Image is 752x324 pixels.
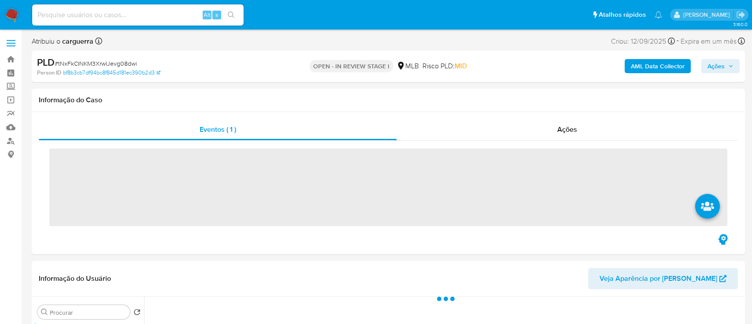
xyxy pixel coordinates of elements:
[681,37,737,46] span: Expira em um mês
[588,268,738,289] button: Veja Aparência por [PERSON_NAME]
[60,36,93,46] b: carguerra
[708,59,725,73] span: Ações
[611,35,675,47] div: Criou: 12/09/2025
[677,35,679,47] span: -
[455,61,467,71] span: MID
[50,309,126,317] input: Procurar
[37,55,55,69] b: PLD
[222,9,240,21] button: search-icon
[39,96,738,104] h1: Informação do Caso
[600,268,717,289] span: Veja Aparência por [PERSON_NAME]
[396,61,419,71] div: MLB
[39,274,111,283] h1: Informação do Usuário
[625,59,691,73] button: AML Data Collector
[37,69,61,77] b: Person ID
[310,60,393,72] p: OPEN - IN REVIEW STAGE I
[422,61,467,71] span: Risco PLD:
[557,124,577,134] span: Ações
[215,11,218,19] span: s
[49,149,727,226] span: ‌
[599,10,646,19] span: Atalhos rápidos
[63,69,160,77] a: bf8b3cb7df94bc8f845d181ec390b2d3
[41,309,48,316] button: Procurar
[133,309,141,318] button: Retornar ao pedido padrão
[32,37,93,46] span: Atribuiu o
[631,59,685,73] b: AML Data Collector
[204,11,211,19] span: Alt
[55,59,137,68] span: # tNxFkCINKM3XrwIJevg08dwi
[200,124,236,134] span: Eventos ( 1 )
[32,9,244,21] input: Pesquise usuários ou casos...
[736,10,745,19] a: Sair
[683,11,733,19] p: carlos.guerra@mercadopago.com.br
[701,59,740,73] button: Ações
[655,11,662,19] a: Notificações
